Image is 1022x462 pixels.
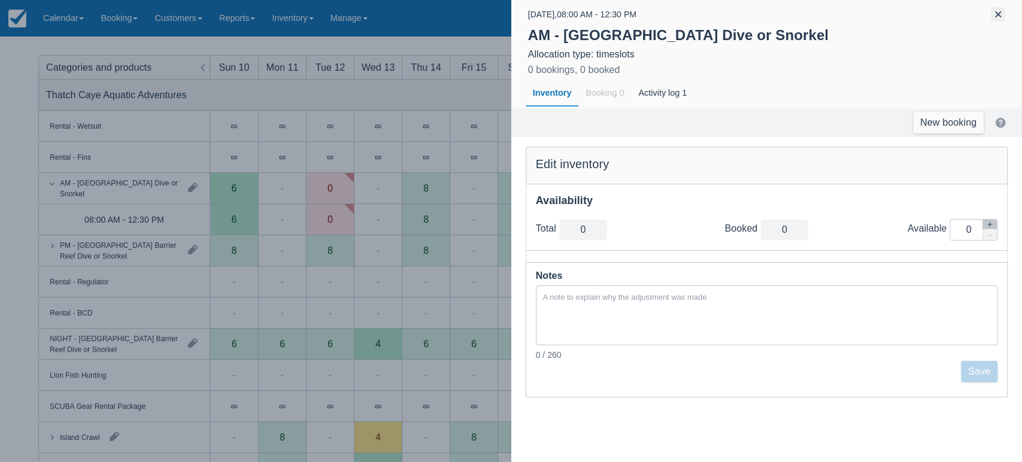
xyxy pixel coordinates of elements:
[528,27,829,43] strong: AM - [GEOGRAPHIC_DATA] Dive or Snorkel
[536,194,998,208] div: Availability
[536,268,998,284] div: Notes
[526,80,579,107] div: Inventory
[528,63,620,77] div: 0 bookings, 0 booked
[913,112,984,133] a: New booking
[724,223,760,235] div: Booked
[908,223,950,235] div: Available
[631,80,694,107] div: Activity log 1
[536,223,559,235] div: Total
[536,157,998,172] div: Edit inventory
[536,349,998,361] div: 0 / 260
[528,48,1006,60] div: Allocation type: timeslots
[528,7,636,22] div: [DATE] , 08:00 AM - 12:30 PM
